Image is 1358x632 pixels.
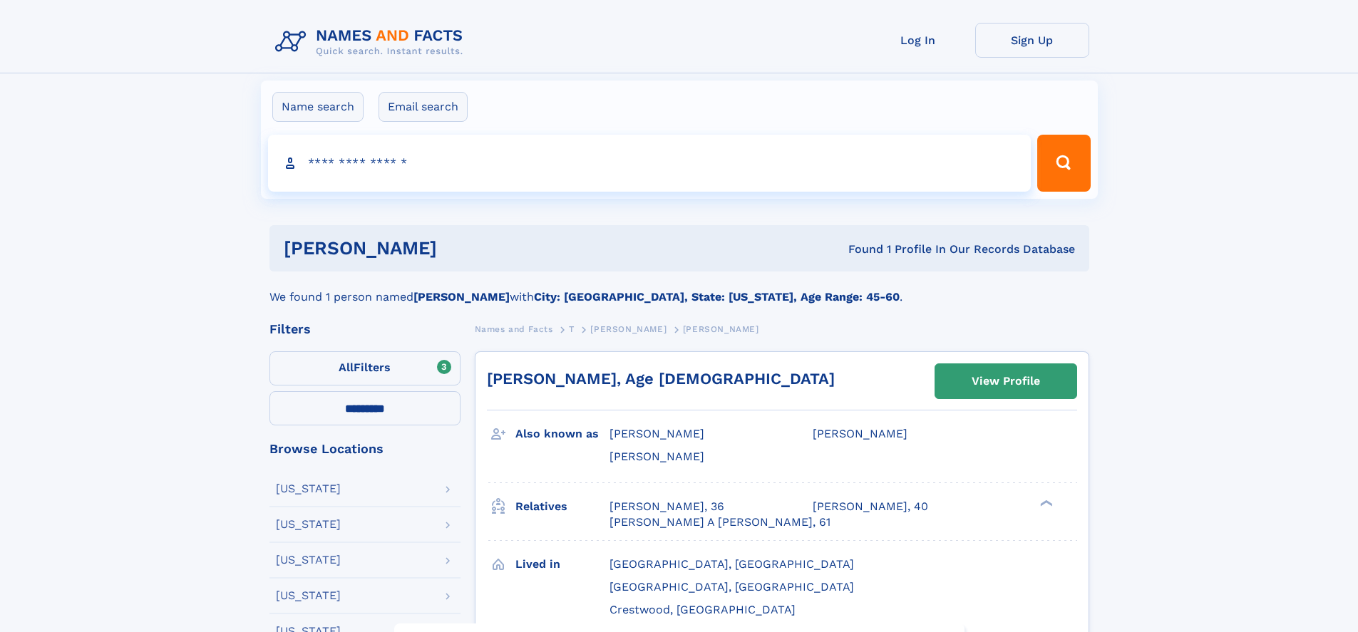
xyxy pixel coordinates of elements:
span: Crestwood, [GEOGRAPHIC_DATA] [609,603,796,616]
b: [PERSON_NAME] [413,290,510,304]
a: [PERSON_NAME], 36 [609,499,724,514]
div: [US_STATE] [276,590,341,601]
a: T [569,320,575,338]
label: Name search [272,92,364,122]
a: [PERSON_NAME], 40 [813,499,928,514]
div: Filters [269,323,461,336]
div: [US_STATE] [276,519,341,530]
h3: Lived in [515,552,609,576]
a: Sign Up [975,23,1089,58]
span: [PERSON_NAME] [813,427,907,440]
div: ❯ [1036,498,1054,507]
div: Browse Locations [269,442,461,455]
button: Search Button [1037,135,1090,192]
a: Log In [861,23,975,58]
a: [PERSON_NAME] [590,320,667,338]
span: [PERSON_NAME] [590,324,667,334]
span: [GEOGRAPHIC_DATA], [GEOGRAPHIC_DATA] [609,557,854,571]
h3: Relatives [515,494,609,519]
b: City: [GEOGRAPHIC_DATA], State: [US_STATE], Age Range: 45-60 [534,290,900,304]
div: We found 1 person named with . [269,271,1089,306]
span: All [339,361,354,374]
label: Filters [269,351,461,385]
div: View Profile [972,365,1040,398]
span: [GEOGRAPHIC_DATA], [GEOGRAPHIC_DATA] [609,580,854,594]
span: [PERSON_NAME] [683,324,759,334]
span: [PERSON_NAME] [609,450,704,463]
div: [US_STATE] [276,554,341,566]
a: Names and Facts [475,320,553,338]
h1: [PERSON_NAME] [284,239,643,257]
img: Logo Names and Facts [269,23,475,61]
a: [PERSON_NAME], Age [DEMOGRAPHIC_DATA] [487,370,835,388]
div: [US_STATE] [276,483,341,494]
h3: Also known as [515,422,609,446]
span: [PERSON_NAME] [609,427,704,440]
a: View Profile [935,364,1076,398]
div: Found 1 Profile In Our Records Database [642,242,1075,257]
label: Email search [379,92,468,122]
input: search input [268,135,1032,192]
a: [PERSON_NAME] A [PERSON_NAME], 61 [609,514,830,530]
span: T [569,324,575,334]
